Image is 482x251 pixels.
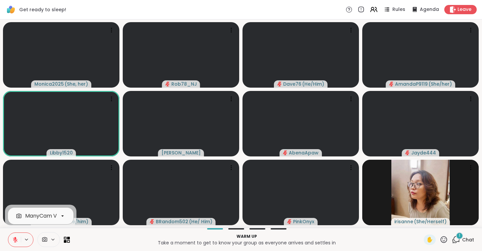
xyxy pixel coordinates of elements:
span: audio-muted [165,82,170,86]
span: Rob78_NJ [171,81,197,87]
span: AbenaApaw [289,149,319,156]
span: audio-muted [283,150,287,155]
img: irisanne [391,160,450,225]
span: ( He/Him ) [302,81,324,87]
span: 1 [459,233,460,238]
span: PinkOnyx [293,218,314,225]
span: ✋ [426,236,433,244]
p: Warm up [74,233,420,239]
span: ( He/ Him ) [189,218,212,225]
div: ManyCam Virtual Webcam [25,212,96,220]
span: audio-muted [389,82,394,86]
span: [PERSON_NAME] [161,149,201,156]
span: Leave [458,6,471,13]
span: ( She, her ) [65,81,88,87]
span: BRandom502 [156,218,188,225]
span: audio-muted [405,150,410,155]
span: Get ready to sleep! [19,6,66,13]
span: Rules [392,6,405,13]
span: ( She/her ) [428,81,452,87]
p: Take a moment to get to know your group as everyone arrives and settles in [74,239,420,246]
span: Jayde444 [411,149,436,156]
span: Libby1520 [50,149,73,156]
span: ( She/Herself ) [414,218,447,225]
span: Dave76 [283,81,301,87]
img: ShareWell Logomark [5,4,17,15]
span: Monica2025 [34,81,64,87]
span: audio-muted [150,219,154,224]
span: irisanne [394,218,413,225]
span: Chat [462,236,474,243]
span: ( He/him ) [66,218,88,225]
span: Agenda [420,6,439,13]
span: AmandaP9119 [395,81,428,87]
span: audio-muted [277,82,282,86]
span: audio-muted [287,219,292,224]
